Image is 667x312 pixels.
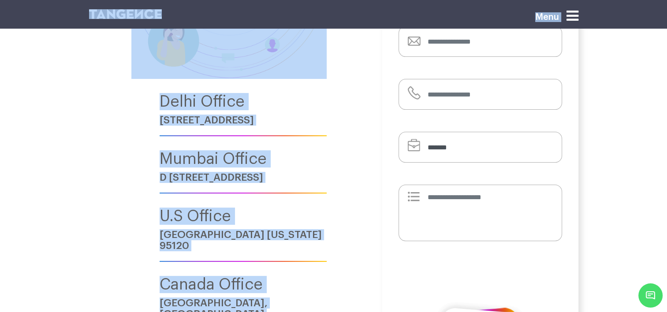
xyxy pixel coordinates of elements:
[160,172,327,183] h6: D [STREET_ADDRESS]
[160,115,327,126] h6: [STREET_ADDRESS]
[160,208,327,225] h4: U.S Office
[89,9,162,19] img: logo SVG
[160,229,327,251] h6: [GEOGRAPHIC_DATA] [US_STATE] 95120
[160,150,327,167] h4: Mumbai Office
[638,283,663,308] span: Chat Widget
[413,255,547,290] iframe: reCAPTCHA
[160,93,327,110] h4: Delhi Office
[160,276,327,293] h4: Canada Office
